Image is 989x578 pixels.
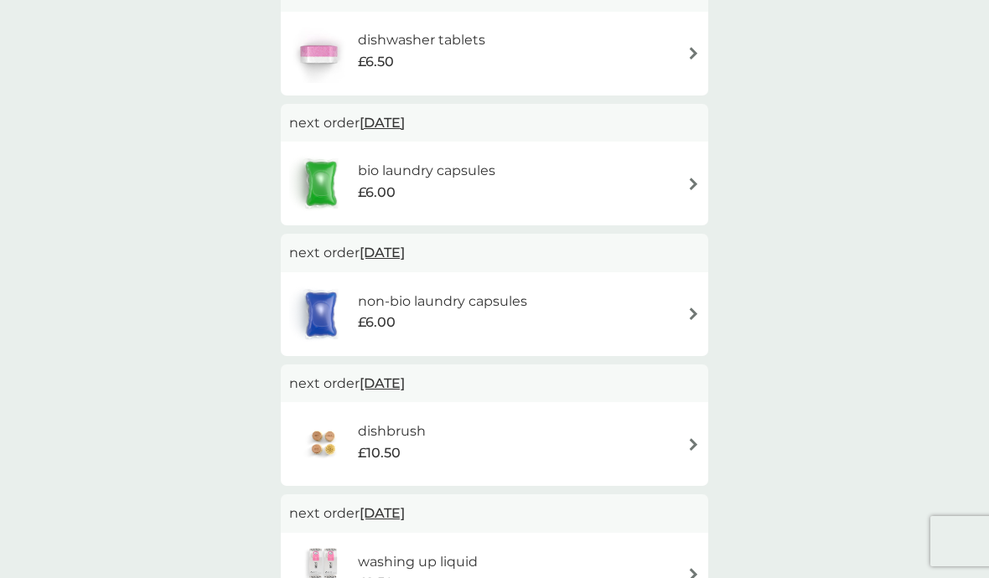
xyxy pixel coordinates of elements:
[289,285,353,343] img: non-bio laundry capsules
[289,154,353,213] img: bio laundry capsules
[687,47,700,59] img: arrow right
[360,497,405,529] span: [DATE]
[358,29,485,51] h6: dishwasher tablets
[687,438,700,451] img: arrow right
[289,112,700,134] p: next order
[358,421,426,442] h6: dishbrush
[289,415,358,473] img: dishbrush
[360,236,405,269] span: [DATE]
[687,178,700,190] img: arrow right
[358,551,478,573] h6: washing up liquid
[687,307,700,320] img: arrow right
[358,291,527,312] h6: non-bio laundry capsules
[358,160,495,182] h6: bio laundry capsules
[358,182,396,204] span: £6.00
[289,503,700,524] p: next order
[289,373,700,395] p: next order
[289,242,700,264] p: next order
[358,312,396,333] span: £6.00
[358,51,394,73] span: £6.50
[289,24,348,83] img: dishwasher tablets
[360,106,405,139] span: [DATE]
[360,367,405,400] span: [DATE]
[358,442,401,464] span: £10.50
